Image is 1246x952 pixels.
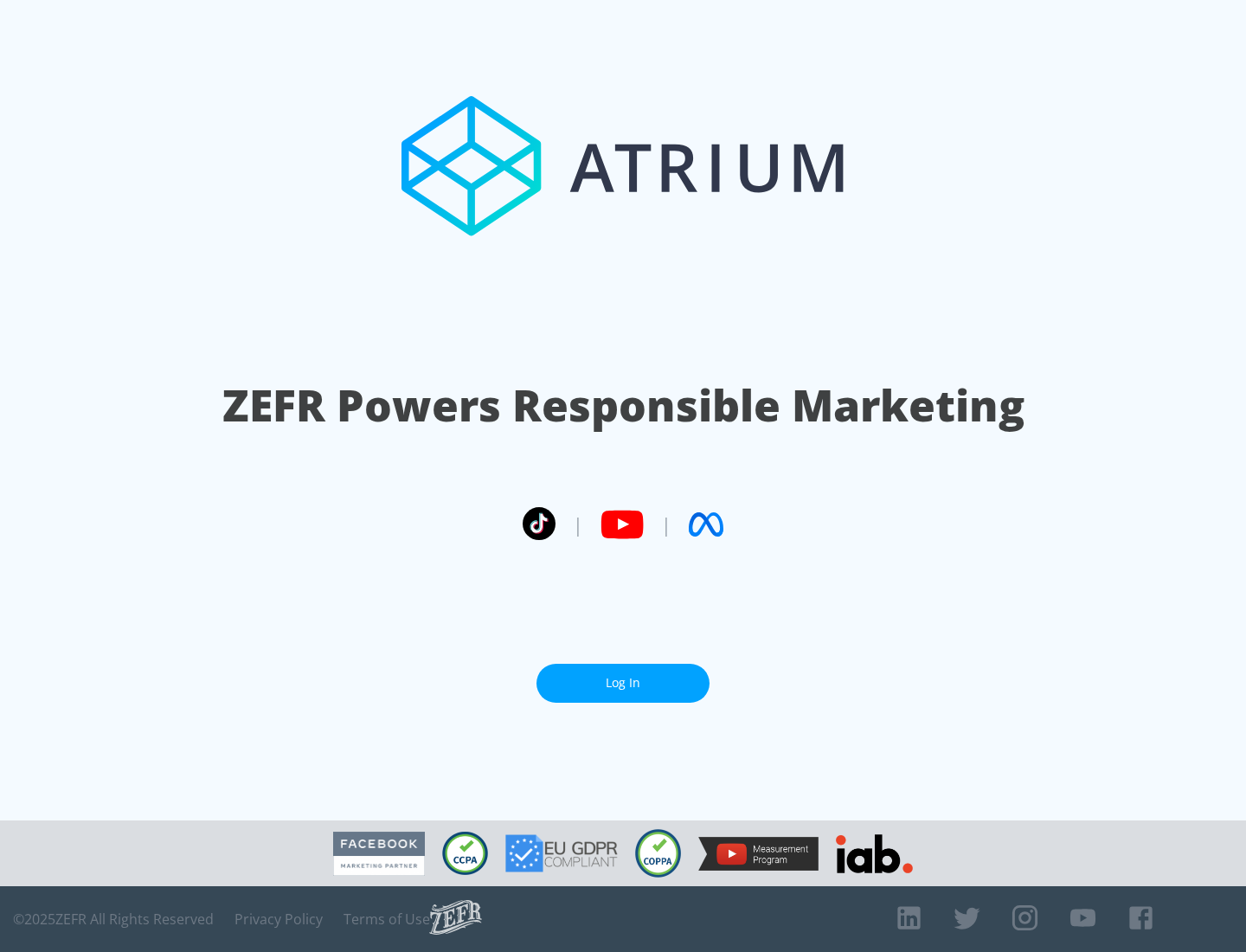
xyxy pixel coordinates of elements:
img: CCPA Compliant [442,832,488,875]
a: Terms of Use [344,910,430,928]
a: Log In [536,664,710,703]
img: GDPR Compliant [505,834,618,872]
img: COPPA Compliant [635,829,681,878]
img: YouTube Measurement Program [698,837,819,871]
h1: ZEFR Powers Responsible Marketing [222,376,1024,435]
img: Facebook Marketing Partner [333,832,425,876]
img: IAB [836,834,913,873]
a: Privacy Policy [234,910,323,928]
span: © 2025 ZEFR All Rights Reserved [13,910,214,928]
span: | [573,511,583,537]
span: | [661,511,671,537]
